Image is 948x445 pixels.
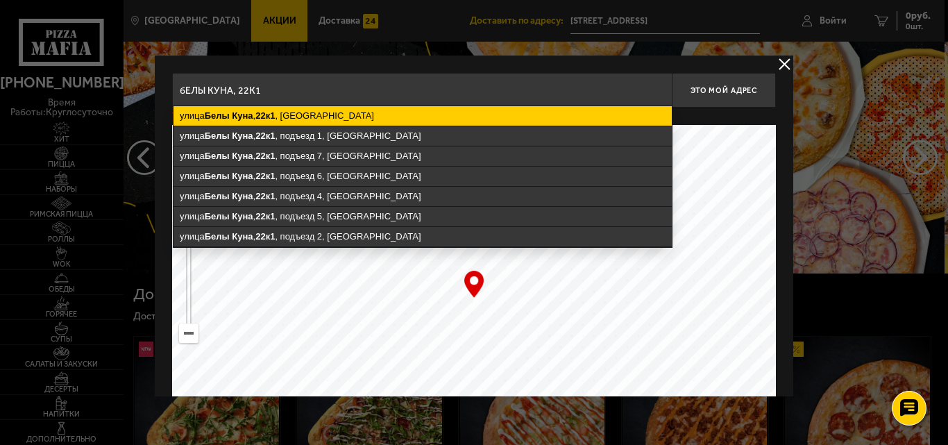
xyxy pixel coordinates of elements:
ymaps: улица , , подъезд 7, [GEOGRAPHIC_DATA] [173,146,672,166]
ymaps: 22к1 [255,151,275,161]
ymaps: Белы [205,171,230,181]
ymaps: 22к1 [255,231,275,242]
ymaps: Куна [232,131,253,141]
ymaps: Куна [232,110,253,121]
ymaps: Белы [205,191,230,201]
button: delivery type [776,56,793,73]
ymaps: улица , , [GEOGRAPHIC_DATA] [173,106,672,126]
ymaps: Белы [205,211,230,221]
ymaps: Куна [232,191,253,201]
ymaps: Куна [232,171,253,181]
ymaps: 22к1 [255,131,275,141]
ymaps: улица , , подъезд 1, [GEOGRAPHIC_DATA] [173,126,672,146]
span: Это мой адрес [691,86,757,95]
ymaps: улица , , подъезд 5, [GEOGRAPHIC_DATA] [173,207,672,226]
ymaps: 22к1 [255,211,275,221]
ymaps: 22к1 [255,191,275,201]
ymaps: улица , , подъезд 4, [GEOGRAPHIC_DATA] [173,187,672,206]
ymaps: 22к1 [255,110,275,121]
ymaps: 22к1 [255,171,275,181]
ymaps: Куна [232,151,253,161]
ymaps: Белы [205,110,230,121]
ymaps: Белы [205,131,230,141]
ymaps: Белы [205,231,230,242]
ymaps: Белы [205,151,230,161]
input: Введите адрес доставки [172,73,672,108]
ymaps: улица , , подъезд 6, [GEOGRAPHIC_DATA] [173,167,672,186]
ymaps: улица , , подъезд 2, [GEOGRAPHIC_DATA] [173,227,672,246]
button: Это мой адрес [672,73,776,108]
ymaps: Куна [232,211,253,221]
p: Укажите дом на карте или в поле ввода [172,111,368,122]
ymaps: Куна [232,231,253,242]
